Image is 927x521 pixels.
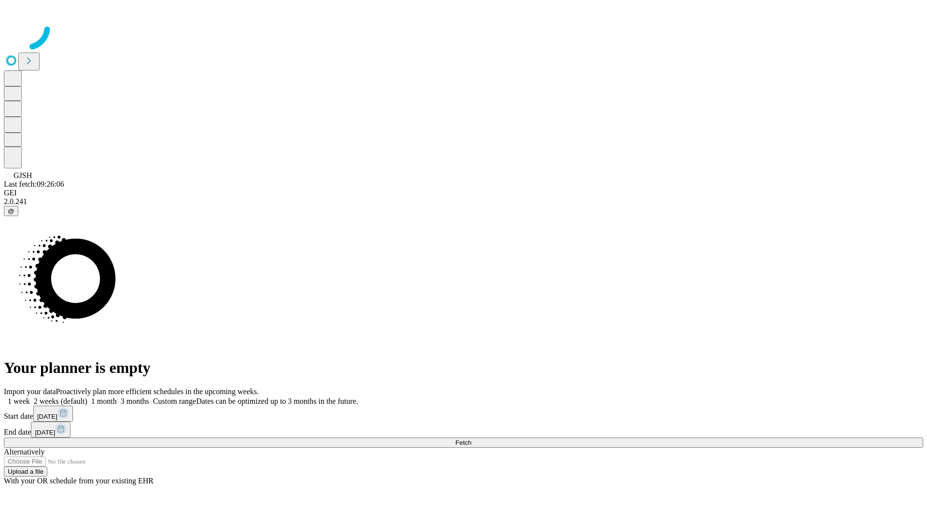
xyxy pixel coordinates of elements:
[153,397,196,405] span: Custom range
[455,439,471,446] span: Fetch
[35,429,55,436] span: [DATE]
[121,397,149,405] span: 3 months
[91,397,117,405] span: 1 month
[4,422,923,438] div: End date
[4,387,56,396] span: Import your data
[56,387,259,396] span: Proactively plan more efficient schedules in the upcoming weeks.
[4,180,64,188] span: Last fetch: 09:26:06
[14,171,32,179] span: GJSH
[4,477,154,485] span: With your OR schedule from your existing EHR
[8,397,30,405] span: 1 week
[4,359,923,377] h1: Your planner is empty
[8,207,14,215] span: @
[4,448,44,456] span: Alternatively
[196,397,358,405] span: Dates can be optimized up to 3 months in the future.
[4,189,923,197] div: GEI
[4,466,47,477] button: Upload a file
[33,406,73,422] button: [DATE]
[4,206,18,216] button: @
[4,406,923,422] div: Start date
[4,197,923,206] div: 2.0.241
[31,422,70,438] button: [DATE]
[37,413,57,420] span: [DATE]
[34,397,87,405] span: 2 weeks (default)
[4,438,923,448] button: Fetch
